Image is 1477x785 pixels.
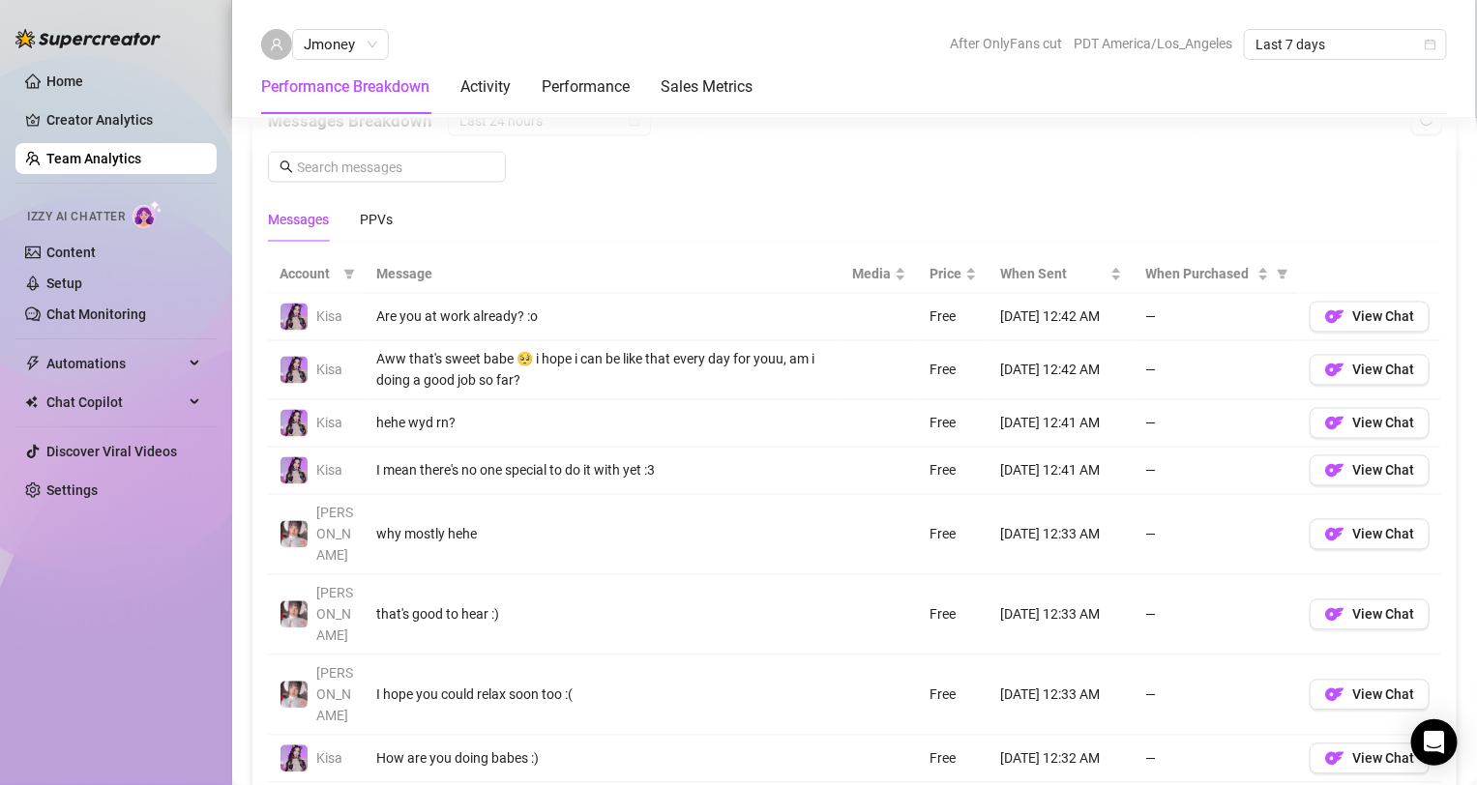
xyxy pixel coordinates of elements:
span: thunderbolt [25,356,41,371]
img: Kisa [281,357,308,384]
span: [PERSON_NAME] [316,666,353,724]
button: OFView Chat [1310,680,1430,711]
img: OF [1325,414,1344,433]
span: Kisa [316,751,342,767]
button: OFView Chat [1310,743,1430,774]
div: I mean there's no one special to do it with yet :3 [376,460,829,481]
span: View Chat [1352,363,1414,378]
td: [DATE] 12:42 AM [989,341,1134,400]
span: Last 7 days [1255,30,1435,59]
span: calendar [1425,39,1436,50]
td: — [1134,294,1298,341]
img: Kisa [281,457,308,484]
img: Chat Copilot [25,395,38,409]
td: [DATE] 12:42 AM [989,294,1134,341]
div: I hope you could relax soon too :( [376,684,829,706]
div: Sales Metrics [661,75,753,99]
div: Performance [542,75,630,99]
span: When Sent [1000,264,1107,285]
img: AI Chatter [133,200,162,228]
td: — [1134,400,1298,448]
td: Free [918,655,989,736]
span: filter [343,269,355,280]
span: Jmoney [304,30,377,59]
img: OF [1325,749,1344,769]
td: — [1134,341,1298,400]
td: Free [918,341,989,400]
th: Price [918,256,989,294]
td: — [1134,448,1298,495]
img: Kisa [281,410,308,437]
span: Izzy AI Chatter [27,208,125,226]
span: Media [852,264,891,285]
span: PDT America/Los_Angeles [1074,29,1232,58]
div: Aww that's sweet babe 🥺 i hope i can be like that every day for youu, am i doing a good job so far? [376,349,829,392]
span: View Chat [1352,309,1414,325]
th: When Sent [989,256,1134,294]
td: [DATE] 12:41 AM [989,400,1134,448]
button: OFView Chat [1310,455,1430,486]
div: hehe wyd rn? [376,413,829,434]
span: filter [340,260,359,289]
span: Kisa [316,309,342,325]
span: calendar [629,115,640,127]
span: search [280,160,293,174]
a: Setup [46,276,82,291]
span: Automations [46,348,184,379]
button: OFView Chat [1310,302,1430,333]
a: Home [46,73,83,89]
span: reload [1420,113,1433,127]
span: View Chat [1352,416,1414,431]
a: OFView Chat [1310,532,1430,547]
a: Creator Analytics [46,104,201,135]
div: Are you at work already? :o [376,306,829,328]
div: Messages [268,210,329,231]
td: Free [918,495,989,575]
td: — [1134,655,1298,736]
button: OFView Chat [1310,519,1430,550]
td: — [1134,575,1298,655]
button: OFView Chat [1310,408,1430,439]
div: Activity [460,75,511,99]
a: OFView Chat [1310,314,1430,330]
div: Performance Breakdown [261,75,429,99]
a: OFView Chat [1310,756,1430,771]
span: [PERSON_NAME] [316,506,353,564]
div: How are you doing babes :) [376,748,829,770]
span: Last 24 hours [459,106,639,135]
img: Kisa [281,745,308,772]
th: When Purchased [1134,256,1298,294]
span: filter [1273,260,1292,289]
td: [DATE] 12:33 AM [989,495,1134,575]
td: Free [918,294,989,341]
th: Media [841,256,918,294]
a: OFView Chat [1310,612,1430,627]
span: View Chat [1352,607,1414,623]
img: OF [1325,361,1344,380]
td: [DATE] 12:32 AM [989,736,1134,783]
th: Message [365,256,841,294]
div: PPVs [360,210,393,231]
td: Free [918,400,989,448]
span: Price [930,264,961,285]
button: OFView Chat [1310,599,1430,630]
span: Account [280,264,336,285]
td: Free [918,736,989,783]
td: — [1134,736,1298,783]
td: [DATE] 12:33 AM [989,655,1134,736]
img: Rosie [281,601,308,628]
img: Rosie [281,682,308,709]
span: Kisa [316,363,342,378]
a: Content [46,245,96,260]
a: OFView Chat [1310,468,1430,483]
img: OF [1325,685,1344,705]
span: Kisa [316,416,342,431]
div: Messages Breakdown [268,105,1441,136]
a: Chat Monitoring [46,306,146,322]
img: OF [1325,307,1344,327]
img: OF [1325,525,1344,544]
a: Team Analytics [46,151,141,166]
td: Free [918,448,989,495]
img: OF [1325,461,1344,480]
td: [DATE] 12:33 AM [989,575,1134,655]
